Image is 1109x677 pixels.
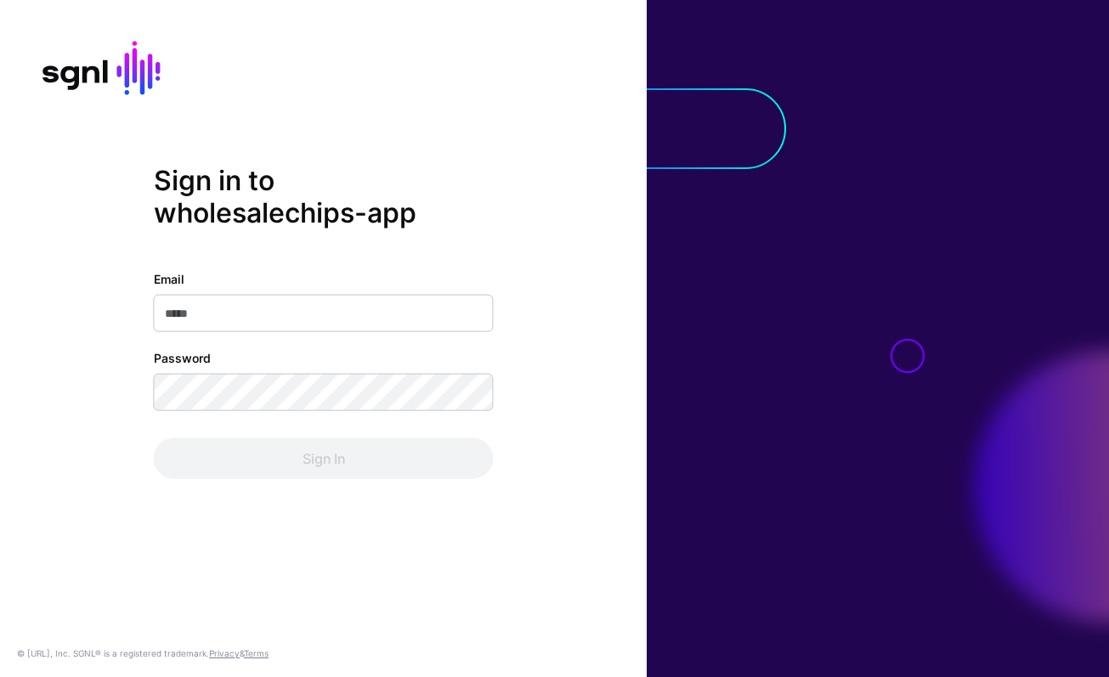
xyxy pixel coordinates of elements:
[154,164,494,229] h2: Sign in to wholesalechips-app
[244,648,269,658] a: Terms
[154,349,211,367] label: Password
[209,648,240,658] a: Privacy
[154,270,184,288] label: Email
[17,646,269,660] div: © [URL], Inc. SGNL® is a registered trademark. &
